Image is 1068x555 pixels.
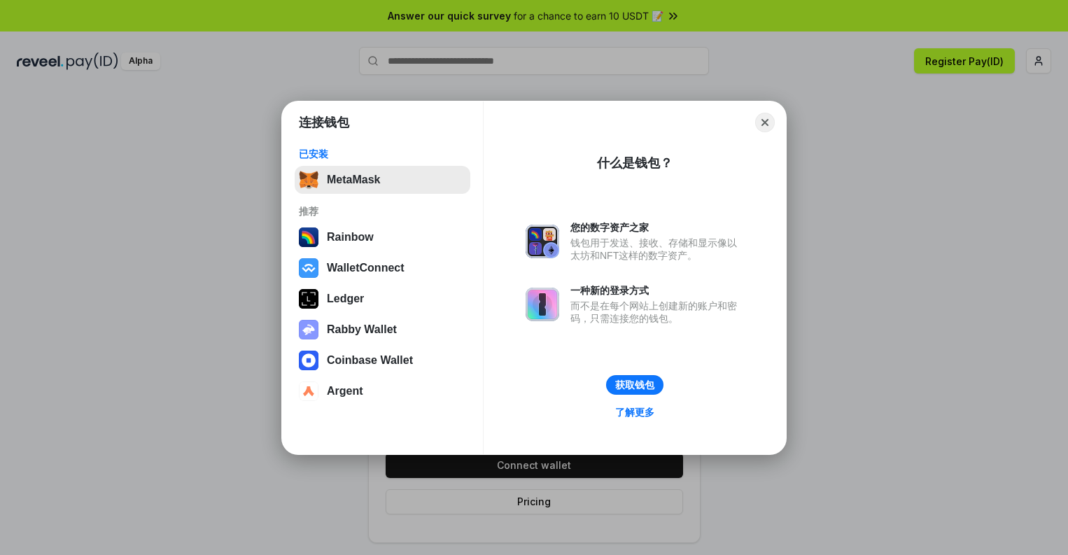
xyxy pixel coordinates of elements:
div: 了解更多 [615,406,654,419]
div: Rainbow [327,231,374,244]
img: svg+xml,%3Csvg%20width%3D%2228%22%20height%3D%2228%22%20viewBox%3D%220%200%2028%2028%22%20fill%3D... [299,381,318,401]
button: Ledger [295,285,470,313]
button: Rabby Wallet [295,316,470,344]
div: 而不是在每个网站上创建新的账户和密码，只需连接您的钱包。 [570,300,744,325]
div: 钱包用于发送、接收、存储和显示像以太坊和NFT这样的数字资产。 [570,237,744,262]
div: Coinbase Wallet [327,354,413,367]
img: svg+xml,%3Csvg%20xmlns%3D%22http%3A%2F%2Fwww.w3.org%2F2000%2Fsvg%22%20fill%3D%22none%22%20viewBox... [299,320,318,339]
a: 了解更多 [607,403,663,421]
h1: 连接钱包 [299,114,349,131]
img: svg+xml,%3Csvg%20width%3D%2228%22%20height%3D%2228%22%20viewBox%3D%220%200%2028%2028%22%20fill%3D... [299,351,318,370]
div: 推荐 [299,205,466,218]
div: 一种新的登录方式 [570,284,744,297]
img: svg+xml,%3Csvg%20width%3D%22120%22%20height%3D%22120%22%20viewBox%3D%220%200%20120%20120%22%20fil... [299,227,318,247]
div: 获取钱包 [615,379,654,391]
button: WalletConnect [295,254,470,282]
div: 已安装 [299,148,466,160]
div: Rabby Wallet [327,323,397,336]
button: Argent [295,377,470,405]
button: Rainbow [295,223,470,251]
button: 获取钱包 [606,375,663,395]
button: Close [755,113,775,132]
img: svg+xml,%3Csvg%20xmlns%3D%22http%3A%2F%2Fwww.w3.org%2F2000%2Fsvg%22%20fill%3D%22none%22%20viewBox... [526,225,559,258]
button: MetaMask [295,166,470,194]
div: WalletConnect [327,262,405,274]
img: svg+xml,%3Csvg%20width%3D%2228%22%20height%3D%2228%22%20viewBox%3D%220%200%2028%2028%22%20fill%3D... [299,258,318,278]
div: Argent [327,385,363,398]
div: 您的数字资产之家 [570,221,744,234]
div: Ledger [327,293,364,305]
img: svg+xml,%3Csvg%20fill%3D%22none%22%20height%3D%2233%22%20viewBox%3D%220%200%2035%2033%22%20width%... [299,170,318,190]
div: MetaMask [327,174,380,186]
img: svg+xml,%3Csvg%20xmlns%3D%22http%3A%2F%2Fwww.w3.org%2F2000%2Fsvg%22%20width%3D%2228%22%20height%3... [299,289,318,309]
img: svg+xml,%3Csvg%20xmlns%3D%22http%3A%2F%2Fwww.w3.org%2F2000%2Fsvg%22%20fill%3D%22none%22%20viewBox... [526,288,559,321]
div: 什么是钱包？ [597,155,673,171]
button: Coinbase Wallet [295,346,470,374]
